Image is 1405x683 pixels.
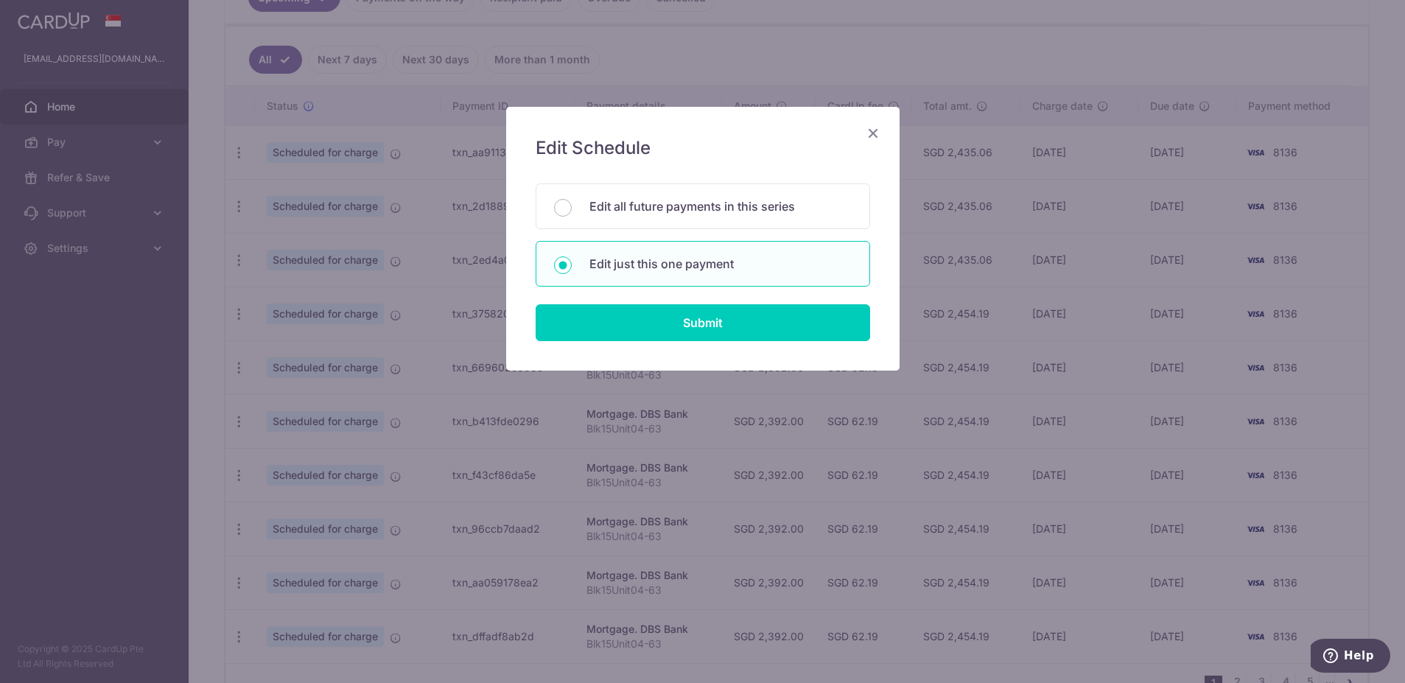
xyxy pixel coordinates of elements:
[536,304,870,341] input: Submit
[589,255,852,273] p: Edit just this one payment
[589,197,852,215] p: Edit all future payments in this series
[864,125,882,142] button: Close
[536,136,870,160] h5: Edit Schedule
[1311,639,1390,676] iframe: Opens a widget where you can find more information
